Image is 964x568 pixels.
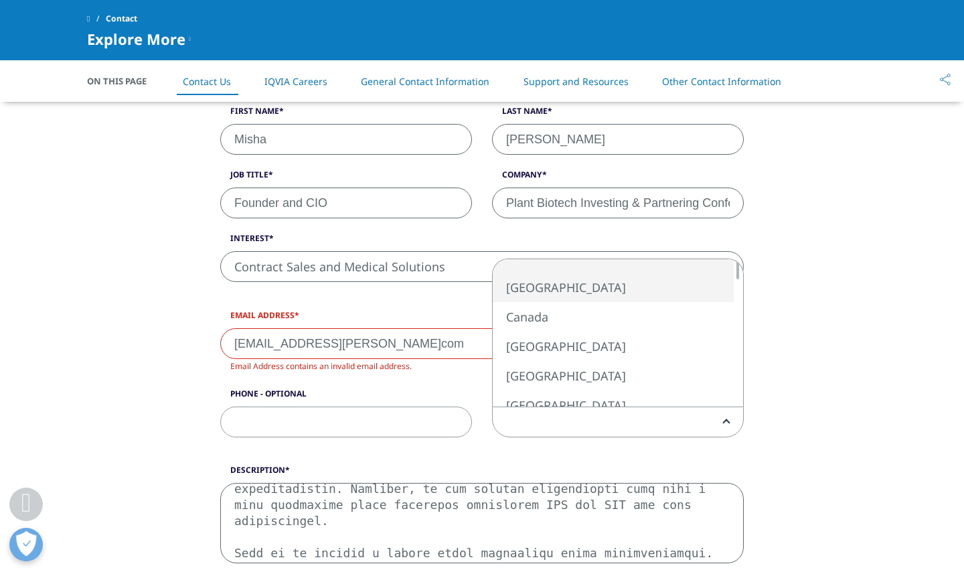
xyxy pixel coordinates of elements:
[220,388,472,407] label: Phone - Optional
[493,332,734,361] li: [GEOGRAPHIC_DATA]
[183,75,231,88] a: Contact Us
[9,528,43,561] button: Open Preferences
[221,252,743,283] span: Contract Sales and Medical Solutions
[492,105,744,124] label: Last Name
[493,302,734,332] li: Canada
[87,31,185,47] span: Explore More
[106,7,137,31] span: Contact
[220,169,472,188] label: Job Title
[493,390,734,420] li: [GEOGRAPHIC_DATA]
[662,75,781,88] a: Other Contact Information
[220,232,744,251] label: Interest
[230,360,412,372] span: Email Address contains an invalid email address.
[493,273,734,302] li: [GEOGRAPHIC_DATA]
[220,464,744,483] label: Description
[492,169,744,188] label: Company
[220,309,744,328] label: Email Address
[220,105,472,124] label: First Name
[361,75,489,88] a: General Contact Information
[87,74,161,88] span: On This Page
[524,75,629,88] a: Support and Resources
[493,361,734,390] li: [GEOGRAPHIC_DATA]
[264,75,327,88] a: IQVIA Careers
[220,251,744,282] span: Contract Sales and Medical Solutions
